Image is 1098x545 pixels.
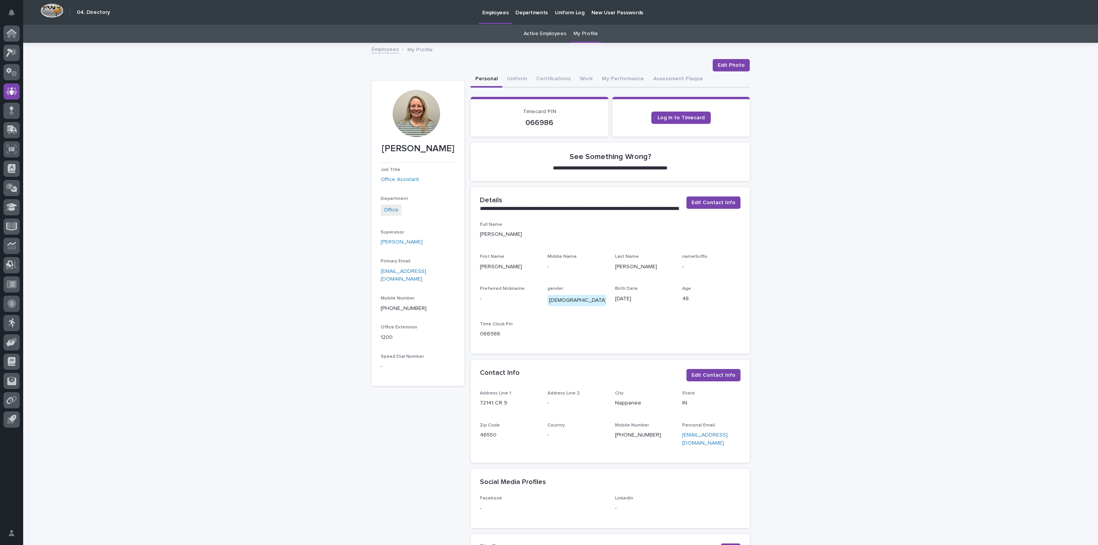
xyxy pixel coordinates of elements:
[682,254,707,259] span: nameSuffix
[691,371,735,379] span: Edit Contact Info
[480,263,538,271] p: [PERSON_NAME]
[480,369,520,377] h2: Contact Info
[523,109,556,114] span: Timecard PIN
[381,333,455,342] p: 1200
[480,196,502,205] h2: Details
[547,423,565,428] span: Country
[480,504,606,513] p: -
[480,399,538,407] p: 72141 CR 9
[381,259,410,264] span: Primary Email
[471,71,502,88] button: Personal
[10,9,20,22] div: Notifications
[524,25,566,43] a: Active Employees
[547,254,577,259] span: Middle Name
[480,295,538,303] p: -
[615,423,649,428] span: Mobile Number
[615,399,673,407] p: Nappanee
[480,286,525,291] span: Preferred Nickname
[480,330,538,338] p: 066986
[682,263,740,271] p: -
[381,238,423,246] a: [PERSON_NAME]
[615,263,673,271] p: [PERSON_NAME]
[480,431,538,439] p: 46550
[480,496,502,501] span: Facebook
[381,168,400,172] span: Job Title
[381,269,426,282] a: [EMAIL_ADDRESS][DOMAIN_NAME]
[384,206,398,214] a: Office
[691,199,735,206] span: Edit Contact Info
[480,222,502,227] span: Full Name
[480,423,500,428] span: Zip Code
[651,112,711,124] a: Log in to Timecard
[682,295,740,303] p: 48
[718,61,745,69] span: Edit Photo
[547,286,563,291] span: gender
[615,496,633,501] span: LinkedIn
[597,71,649,88] button: My Performance
[480,478,546,487] h2: Social Media Profiles
[575,71,597,88] button: Work
[682,399,740,407] p: IN
[547,263,606,271] p: -
[381,362,455,371] p: -
[649,71,708,88] button: Assessment Plaque
[547,431,606,439] p: -
[41,3,63,18] img: Workspace Logo
[615,286,638,291] span: Birth Date
[371,44,399,53] a: Employees
[381,325,417,330] span: Office Extension
[547,295,608,306] div: [DEMOGRAPHIC_DATA]
[615,391,624,396] span: City
[615,432,661,438] a: [PHONE_NUMBER]
[480,254,504,259] span: First Name
[381,296,415,301] span: Mobile Number
[682,286,691,291] span: Age
[381,143,455,154] p: [PERSON_NAME]
[682,423,715,428] span: Personal Email
[615,254,639,259] span: Last Name
[381,306,427,311] a: [PHONE_NUMBER]
[77,9,110,16] h2: 04. Directory
[3,5,20,21] button: Notifications
[381,354,424,359] span: Speed Dial Number
[480,230,740,239] p: [PERSON_NAME]
[686,196,740,209] button: Edit Contact Info
[682,432,728,446] a: [EMAIL_ADDRESS][DOMAIN_NAME]
[615,504,741,513] p: -
[381,230,404,235] span: Supervisor
[381,176,419,184] a: Office Assistant
[682,391,695,396] span: State
[615,295,673,303] p: [DATE]
[480,391,511,396] span: Address Line 1
[502,71,532,88] button: Uniform
[713,59,750,71] button: Edit Photo
[480,118,599,127] p: 066986
[547,399,606,407] p: -
[547,391,580,396] span: Address Line 2
[532,71,575,88] button: Certifications
[381,196,408,201] span: Department
[657,115,705,120] span: Log in to Timecard
[573,25,598,43] a: My Profile
[480,322,513,327] span: Time Clock Pin
[407,45,433,53] p: My Profile
[569,152,651,161] h2: See Something Wrong?
[686,369,740,381] button: Edit Contact Info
